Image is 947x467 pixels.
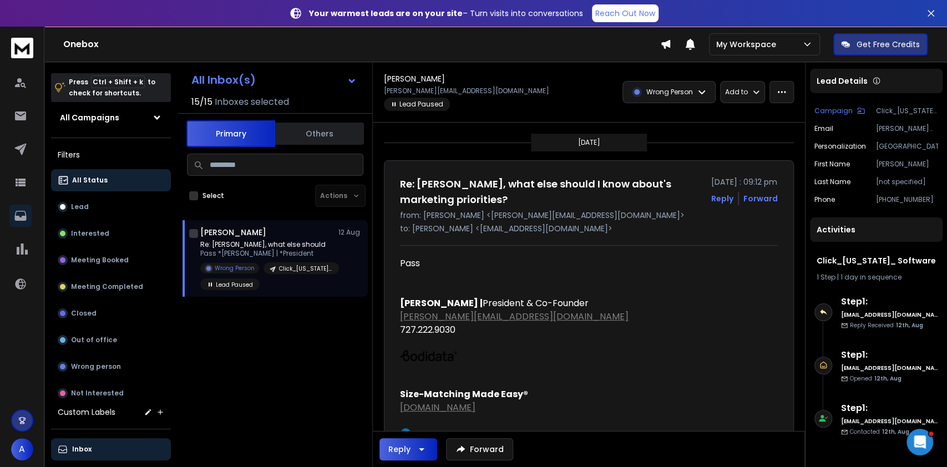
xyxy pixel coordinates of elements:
h1: Click_[US_STATE]_ Software [817,255,936,266]
button: Out of office [51,329,171,351]
p: [DATE] [578,138,600,147]
h1: Re: [PERSON_NAME], what else should I know about's marketing priorities? [400,176,705,207]
iframe: Intercom live chat [907,429,933,455]
h6: Step 1 : [841,348,938,362]
h3: Filters [51,147,171,163]
button: Closed [51,302,171,324]
p: Add to [725,88,748,97]
p: Press to check for shortcuts. [69,77,155,99]
p: – Turn visits into conversations [309,8,583,19]
p: Lead Paused [216,281,253,289]
b: [PERSON_NAME] | [400,297,483,309]
h6: [EMAIL_ADDRESS][DOMAIN_NAME] [841,311,938,319]
span: 12th, Aug [896,321,923,329]
button: Reply [379,438,437,460]
button: Wrong person [51,356,171,378]
p: Meeting Completed [71,282,143,291]
div: Reply [388,444,411,455]
span: Ctrl + Shift + k [91,75,145,88]
p: Wrong person [71,362,121,371]
button: Meeting Booked [51,249,171,271]
img: https://www.linkedin.com/in/bruceterry-bodidata/ [400,428,411,439]
h1: Onebox [63,38,660,51]
h1: All Inbox(s) [191,74,256,85]
p: Inbox [72,445,92,454]
span: 12th, Aug [882,428,909,436]
button: Meeting Completed [51,276,171,298]
p: Out of office [71,336,117,344]
span: 1 Step [817,272,835,282]
a: Reach Out Now [592,4,659,22]
h6: [EMAIL_ADDRESS][DOMAIN_NAME] [841,364,938,372]
button: All Campaigns [51,106,171,129]
p: Email [814,124,833,133]
p: Wrong Person [646,88,693,97]
button: Primary [186,120,275,147]
p: My Workspace [716,39,781,50]
p: Reach Out Now [595,8,655,19]
p: [PERSON_NAME] [876,160,938,169]
button: Not Interested [51,382,171,404]
p: Closed [71,309,97,318]
p: Get Free Credits [857,39,920,50]
p: Click_[US_STATE]_ Software [876,106,938,115]
p: Lead [71,202,89,211]
p: All Status [72,176,108,185]
button: Inbox [51,438,171,460]
p: 12 Aug [338,228,363,237]
p: Lead Details [817,75,868,87]
button: All Status [51,169,171,191]
div: Forward [743,193,778,204]
p: Campaign [814,106,853,115]
p: [PERSON_NAME][EMAIL_ADDRESS][DOMAIN_NAME] [384,87,549,95]
button: Others [275,121,364,146]
p: [not specified] [876,177,938,186]
button: Get Free Credits [833,33,928,55]
p: Re: [PERSON_NAME], what else should [200,240,333,249]
p: [PERSON_NAME][EMAIL_ADDRESS][DOMAIN_NAME] [876,124,938,133]
img: logo [11,38,33,58]
h3: Custom Labels [58,407,115,418]
p: to: [PERSON_NAME] <[EMAIL_ADDRESS][DOMAIN_NAME]> [400,223,778,234]
button: Lead [51,196,171,218]
button: Interested [51,222,171,245]
div: | [817,273,936,282]
button: Reply [711,193,733,204]
p: from: [PERSON_NAME] <[PERSON_NAME][EMAIL_ADDRESS][DOMAIN_NAME]> [400,210,778,221]
div: Activities [810,217,943,242]
h1: [PERSON_NAME] [200,227,266,238]
button: Forward [446,438,513,460]
a: [PERSON_NAME][EMAIL_ADDRESS][DOMAIN_NAME] [400,310,629,323]
p: First Name [814,160,850,169]
span: 15 / 15 [191,95,212,109]
button: Campaign [814,106,865,115]
h6: Step 1 : [841,295,938,308]
p: [PHONE_NUMBER] [876,195,938,204]
p: Click_[US_STATE]_ Software [279,265,332,273]
img: footer_logo_bodidata.png [400,350,457,361]
p: Reply Received [850,321,923,329]
p: Contacted [850,428,909,436]
span: Lead Paused [384,98,450,111]
h6: [EMAIL_ADDRESS][DOMAIN_NAME] [841,417,938,425]
h3: Inboxes selected [215,95,289,109]
button: All Inbox(s) [183,69,366,91]
p: Wrong Person [215,264,255,272]
h1: [PERSON_NAME] [384,73,445,84]
p: Last Name [814,177,850,186]
font: Size-Matching Made Easy® [400,388,528,400]
p: Personalization [814,142,866,151]
p: [GEOGRAPHIC_DATA] [876,142,938,151]
p: Opened [850,374,902,383]
p: Meeting Booked [71,256,129,265]
label: Select [202,191,224,200]
span: 12th, Aug [874,374,902,383]
button: A [11,438,33,460]
strong: Your warmest leads are on your site [309,8,463,19]
span: 1 day in sequence [840,272,902,282]
p: Pass *[PERSON_NAME] | *President [200,249,333,258]
p: Phone [814,195,835,204]
p: Not Interested [71,389,124,398]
